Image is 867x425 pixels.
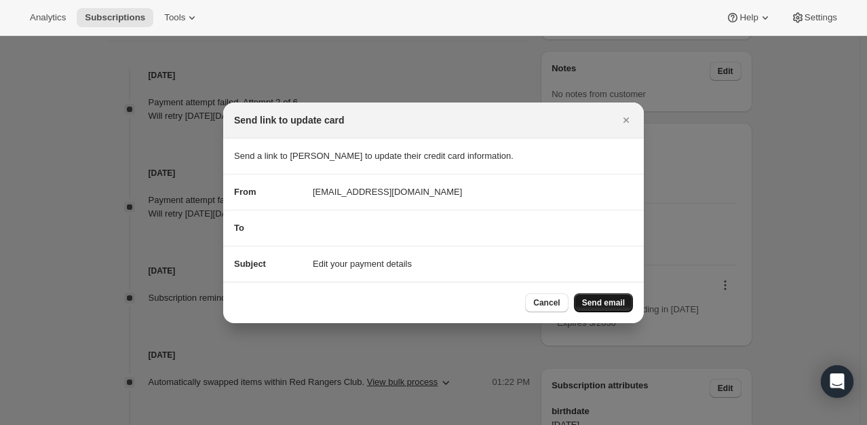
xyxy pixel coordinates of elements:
[783,8,845,27] button: Settings
[164,12,185,23] span: Tools
[156,8,207,27] button: Tools
[525,293,568,312] button: Cancel
[313,257,412,271] span: Edit your payment details
[85,12,145,23] span: Subscriptions
[805,12,837,23] span: Settings
[22,8,74,27] button: Analytics
[582,297,625,308] span: Send email
[739,12,758,23] span: Help
[533,297,560,308] span: Cancel
[77,8,153,27] button: Subscriptions
[234,187,256,197] span: From
[234,223,244,233] span: To
[574,293,633,312] button: Send email
[30,12,66,23] span: Analytics
[313,185,462,199] span: [EMAIL_ADDRESS][DOMAIN_NAME]
[234,149,633,163] p: Send a link to [PERSON_NAME] to update their credit card information.
[617,111,636,130] button: Close
[234,259,266,269] span: Subject
[718,8,779,27] button: Help
[821,365,853,398] div: Open Intercom Messenger
[234,113,345,127] h2: Send link to update card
